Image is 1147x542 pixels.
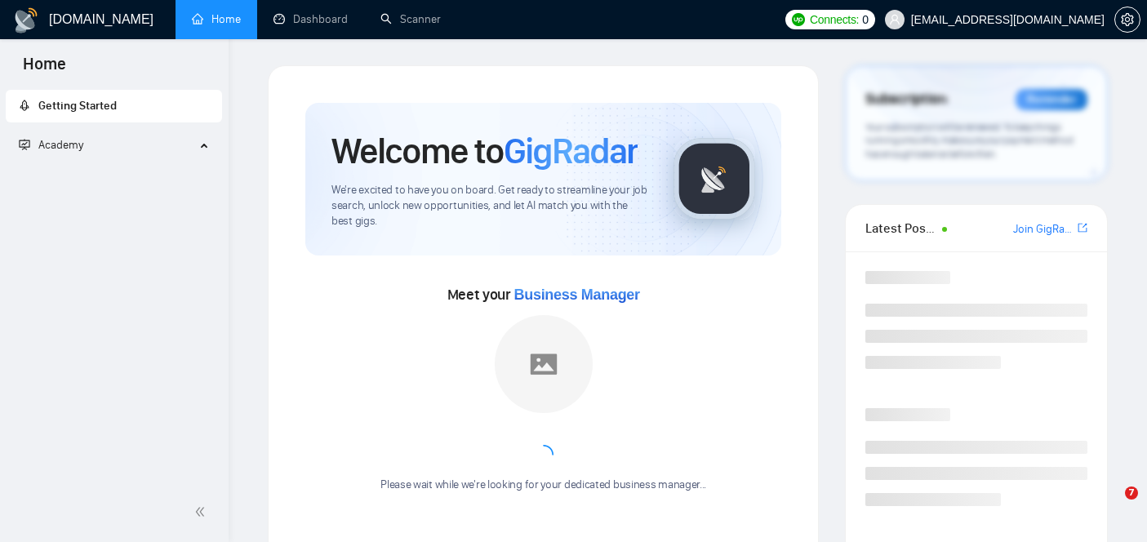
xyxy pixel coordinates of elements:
[331,129,638,173] h1: Welcome to
[531,442,557,468] span: loading
[447,286,640,304] span: Meet your
[273,12,348,26] a: dashboardDashboard
[674,138,755,220] img: gigradar-logo.png
[38,99,117,113] span: Getting Started
[331,183,647,229] span: We're excited to have you on board. Get ready to streamline your job search, unlock new opportuni...
[810,11,859,29] span: Connects:
[1115,13,1140,26] span: setting
[19,138,83,152] span: Academy
[1114,13,1140,26] a: setting
[1114,7,1140,33] button: setting
[194,504,211,520] span: double-left
[371,478,716,493] div: Please wait while we're looking for your dedicated business manager...
[1078,220,1087,236] a: export
[192,12,241,26] a: homeHome
[865,218,937,238] span: Latest Posts from the GigRadar Community
[865,86,946,113] span: Subscription
[1016,89,1087,110] div: Reminder
[6,90,222,122] li: Getting Started
[889,14,900,25] span: user
[38,138,83,152] span: Academy
[1091,486,1131,526] iframe: Intercom live chat
[495,315,593,413] img: placeholder.png
[19,139,30,150] span: fund-projection-screen
[1125,486,1138,500] span: 7
[380,12,441,26] a: searchScanner
[865,121,1073,160] span: Your subscription will be renewed. To keep things running smoothly, make sure your payment method...
[1013,220,1074,238] a: Join GigRadar Slack Community
[514,287,640,303] span: Business Manager
[10,52,79,87] span: Home
[792,13,805,26] img: upwork-logo.png
[862,11,869,29] span: 0
[19,100,30,111] span: rocket
[504,129,638,173] span: GigRadar
[13,7,39,33] img: logo
[1078,221,1087,234] span: export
